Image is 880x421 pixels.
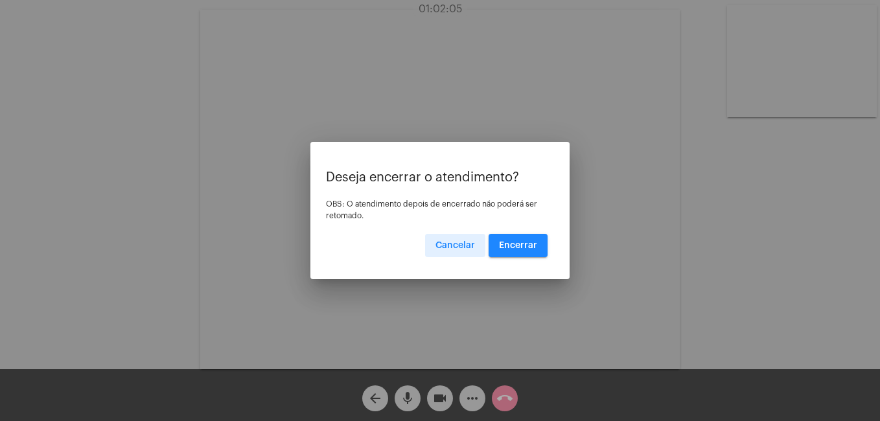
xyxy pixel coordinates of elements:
p: Deseja encerrar o atendimento? [326,170,554,185]
span: Encerrar [499,241,537,250]
span: OBS: O atendimento depois de encerrado não poderá ser retomado. [326,200,537,220]
span: Cancelar [435,241,475,250]
button: Cancelar [425,234,485,257]
button: Encerrar [489,234,548,257]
